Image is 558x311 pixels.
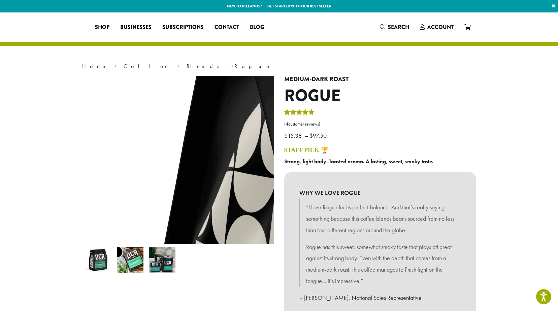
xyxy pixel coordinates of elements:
h1: Rogue [284,86,476,106]
a: (4customer reviews) [284,121,476,128]
span: Shop [95,23,109,32]
span: 4 [286,121,288,127]
a: Home [82,63,107,70]
b: WHY WE LOVE ROGUE [299,187,461,199]
span: $ [309,132,313,139]
b: Strong, light body. Toasted aroma. A lasting, sweet, smoky taste. [284,158,433,165]
bdi: 97.50 [309,132,328,139]
span: Businesses [120,23,152,32]
span: Contact [215,23,239,32]
a: Blends [187,63,224,70]
h4: Medium-Dark Roast [284,76,476,83]
p: Rogue has this sweet, somewhat smoky taste that plays off great against its strong body. Even wit... [306,241,454,287]
a: Coffee [124,63,170,70]
span: › [177,60,179,70]
a: STAFF PICK 🏆 [284,147,328,153]
span: $ [284,132,288,139]
div: Rated 5.00 out of 5 [284,108,315,118]
span: Account [427,23,454,31]
a: Shop [90,22,115,33]
img: Rogue - Image 2 [117,247,143,273]
img: Rogue [85,247,111,273]
span: › [114,60,117,70]
span: Search [388,23,409,31]
img: Rogue - Image 3 [149,247,175,273]
p: – [PERSON_NAME], National Sales Representative [299,292,461,304]
span: – [305,132,308,139]
bdi: 15.38 [284,132,303,139]
a: Search [374,22,415,33]
nav: Breadcrumb [82,62,476,70]
a: Get started with our best seller [267,3,331,9]
span: Subscriptions [162,23,204,32]
span: Blog [250,23,264,32]
p: “I love Rogue for its perfect balance. And that’s really saying something because this coffee ble... [306,202,454,236]
span: › [231,60,233,70]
